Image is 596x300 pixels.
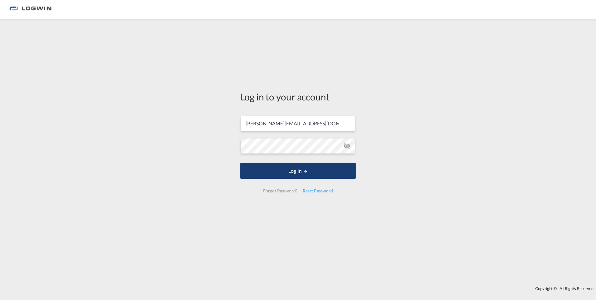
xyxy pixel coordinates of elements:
div: Forgot Password? [261,185,300,196]
md-icon: icon-eye-off [343,142,351,150]
button: LOGIN [240,163,356,179]
div: Reset Password [300,185,335,196]
input: Enter email/phone number [241,116,355,131]
img: 2761ae10d95411efa20a1f5e0282d2d7.png [9,2,51,17]
div: Log in to your account [240,90,356,103]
